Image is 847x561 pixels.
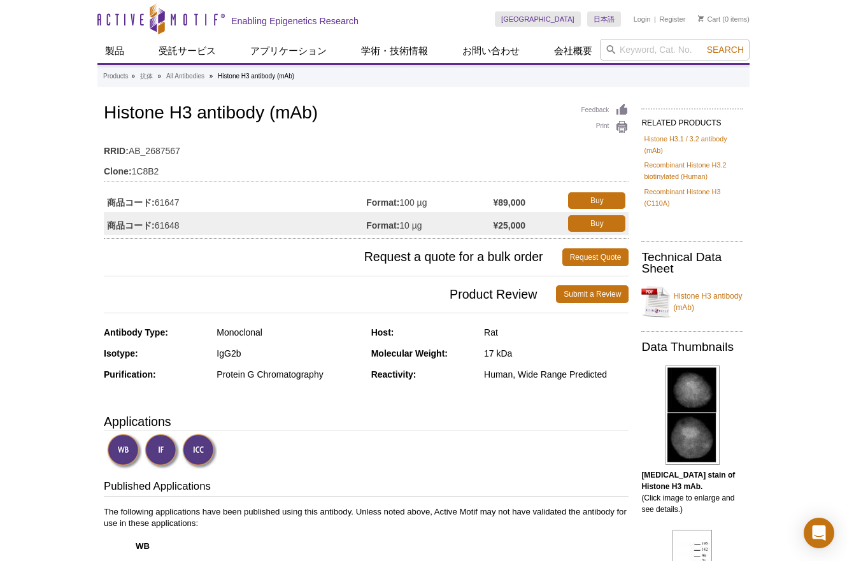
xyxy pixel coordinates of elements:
b: [MEDICAL_DATA] stain of Histone H3 mAb. [641,471,735,491]
li: | [654,11,656,27]
a: 抗体 [140,71,153,82]
a: Print [581,120,629,134]
h2: Enabling Epigenetics Research [231,15,359,27]
div: Protein G Chromatography [217,369,361,380]
span: Search [707,45,744,55]
strong: ¥89,000 [494,197,526,208]
img: Histone H3 antibody (mAb) tested by immunofluorescence. [665,366,720,465]
td: 10 µg [366,212,493,235]
img: Immunocytochemistry Validated [182,434,217,469]
strong: Reactivity: [371,369,416,380]
td: AB_2687567 [104,138,629,158]
li: » [210,73,213,80]
strong: Isotype: [104,348,138,359]
div: Human, Wide Range Predicted [484,369,629,380]
div: Open Intercom Messenger [804,518,834,548]
a: Cart [698,15,720,24]
span: Product Review [104,285,556,303]
td: 1C8B2 [104,158,629,178]
a: All Antibodies [166,71,204,82]
strong: Host: [371,327,394,337]
a: Request Quote [562,248,629,266]
h2: Technical Data Sheet [641,252,743,274]
img: Immunofluorescence Validated [145,434,180,469]
a: Login [634,15,651,24]
strong: RRID: [104,145,129,157]
strong: Format: [366,220,399,231]
strong: 商品コード: [107,197,155,208]
td: 61647 [104,189,366,212]
li: (0 items) [698,11,750,27]
a: 会社概要 [546,39,600,63]
a: Products [103,71,128,82]
li: Histone H3 antibody (mAb) [218,73,294,80]
a: 学術・技術情報 [353,39,436,63]
div: Monoclonal [217,327,361,338]
a: Buy [568,192,625,209]
div: Rat [484,327,629,338]
a: Recombinant Histone H3 (C110A) [644,186,741,209]
h3: Published Applications [104,479,629,497]
p: (Click image to enlarge and see details.) [641,469,743,515]
strong: Clone: [104,166,132,177]
td: 61648 [104,212,366,235]
td: 100 µg [366,189,493,212]
div: 17 kDa [484,348,629,359]
h3: Applications [104,412,629,431]
span: Request a quote for a bulk order [104,248,562,266]
h1: Histone H3 antibody (mAb) [104,103,629,125]
li: » [158,73,162,80]
strong: 商品コード: [107,220,155,231]
h2: RELATED PRODUCTS [641,108,743,131]
a: Submit a Review [556,285,629,303]
strong: Format: [366,197,399,208]
a: Histone H3 antibody (mAb) [641,283,743,321]
a: Buy [568,215,625,232]
a: Histone H3.1 / 3.2 antibody (mAb) [644,133,741,156]
div: IgG2b [217,348,361,359]
strong: WB [136,541,150,551]
a: Feedback [581,103,629,117]
a: 日本語 [587,11,621,27]
strong: Antibody Type: [104,327,168,337]
a: [GEOGRAPHIC_DATA] [495,11,581,27]
strong: Molecular Weight: [371,348,448,359]
a: Register [659,15,685,24]
a: 製品 [97,39,132,63]
button: Search [703,44,748,55]
a: お問い合わせ [455,39,527,63]
h2: Data Thumbnails [641,341,743,353]
a: 受託サービス [151,39,224,63]
img: Western Blot Validated [107,434,142,469]
li: » [131,73,135,80]
a: アプリケーション [243,39,334,63]
img: Your Cart [698,15,704,22]
strong: ¥25,000 [494,220,526,231]
input: Keyword, Cat. No. [600,39,750,60]
strong: Purification: [104,369,156,380]
a: Recombinant Histone H3.2 biotinylated (Human) [644,159,741,182]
